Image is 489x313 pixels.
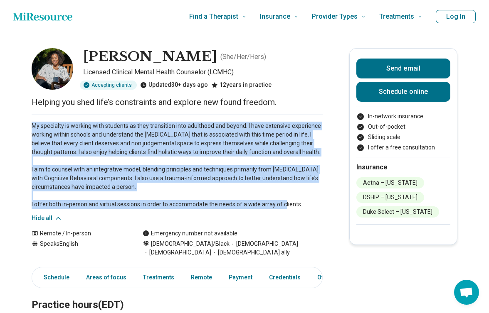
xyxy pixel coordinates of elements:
span: [DEMOGRAPHIC_DATA]/Black [151,240,230,248]
a: Other [312,269,342,286]
a: Schedule [34,269,74,286]
span: Treatments [379,11,414,22]
p: ( She/Her/Hers ) [220,52,266,62]
div: 12 years in practice [211,81,272,90]
h2: Insurance [356,162,450,172]
div: Updated 30+ days ago [140,81,208,90]
button: Log In [436,10,476,23]
span: [DEMOGRAPHIC_DATA] ally [211,248,290,257]
h1: [PERSON_NAME] [83,48,217,66]
a: Areas of focus [81,269,131,286]
span: Insurance [260,11,290,22]
li: Sliding scale [356,133,450,142]
a: Remote [186,269,217,286]
li: I offer a free consultation [356,143,450,152]
a: Schedule online [356,82,450,102]
div: Open chat [454,280,479,305]
a: Payment [224,269,257,286]
div: Speaks English [32,240,126,257]
button: Hide all [32,214,62,223]
span: [DEMOGRAPHIC_DATA] [143,248,211,257]
a: Home page [13,8,72,25]
div: Accepting clients [80,81,137,90]
a: Treatments [138,269,179,286]
li: In-network insurance [356,112,450,121]
ul: Payment options [356,112,450,152]
li: DSHIP – [US_STATE] [356,192,424,203]
a: Credentials [264,269,306,286]
p: Helping you shed life’s constraints and explore new found freedom. [32,96,323,108]
span: [DEMOGRAPHIC_DATA] [230,240,298,248]
h2: Practice hours (EDT) [32,278,323,312]
div: Remote / In-person [32,229,126,238]
li: Aetna – [US_STATE] [356,177,424,188]
li: Out-of-pocket [356,122,450,131]
span: Provider Types [312,11,358,22]
button: Send email [356,59,450,78]
img: Aja Johnson, Licensed Clinical Mental Health Counselor (LCMHC) [32,48,73,90]
div: Emergency number not available [143,229,237,238]
p: Licensed Clinical Mental Health Counselor (LCMHC) [83,67,323,77]
p: My specialty is working with students as they transition into adulthood and beyond. I have extens... [32,122,323,209]
li: Duke Select – [US_STATE] [356,206,439,218]
span: Find a Therapist [189,11,238,22]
